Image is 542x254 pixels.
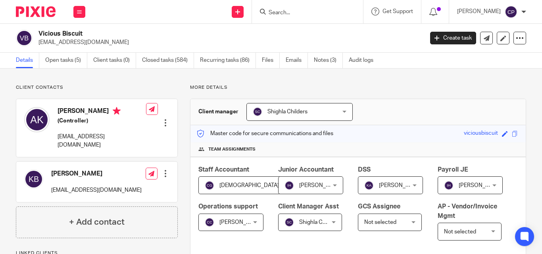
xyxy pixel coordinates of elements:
[16,53,39,68] a: Details
[286,53,308,68] a: Emails
[299,183,343,188] span: [PERSON_NAME]
[45,53,87,68] a: Open tasks (5)
[24,107,50,132] img: svg%3E
[16,30,33,46] img: svg%3E
[438,203,497,219] span: AP - Vendor/Invoice Mgmt
[58,117,146,125] h5: (Controller)
[16,6,56,17] img: Pixie
[113,107,121,115] i: Primary
[219,183,323,188] span: [DEMOGRAPHIC_DATA][PERSON_NAME]
[364,220,396,225] span: Not selected
[51,186,142,194] p: [EMAIL_ADDRESS][DOMAIN_NAME]
[219,220,263,225] span: [PERSON_NAME]
[24,170,43,189] img: svg%3E
[278,166,334,173] span: Junior Accountant
[444,229,476,235] span: Not selected
[205,181,214,190] img: svg%3E
[278,203,339,210] span: Client Manager Asst
[208,146,256,153] span: Team assignments
[438,166,468,173] span: Payroll JE
[358,203,400,210] span: GCS Assignee
[268,10,339,17] input: Search
[198,203,258,210] span: Operations support
[382,9,413,14] span: Get Support
[358,166,371,173] span: DSS
[464,129,498,138] div: viciousbiscuit
[459,183,502,188] span: [PERSON_NAME]
[196,130,333,138] p: Master code for secure communications and files
[51,170,142,178] h4: [PERSON_NAME]
[38,38,418,46] p: [EMAIL_ADDRESS][DOMAIN_NAME]
[262,53,280,68] a: Files
[444,181,454,190] img: svg%3E
[142,53,194,68] a: Closed tasks (584)
[190,84,526,91] p: More details
[314,53,343,68] a: Notes (3)
[58,133,146,149] p: [EMAIL_ADDRESS][DOMAIN_NAME]
[58,107,146,117] h4: [PERSON_NAME]
[430,32,476,44] a: Create task
[69,216,125,228] h4: + Add contact
[93,53,136,68] a: Client tasks (0)
[284,218,294,227] img: svg%3E
[299,220,339,225] span: Shighla Childers
[284,181,294,190] img: svg%3E
[200,53,256,68] a: Recurring tasks (86)
[349,53,379,68] a: Audit logs
[16,84,178,91] p: Client contacts
[267,109,308,115] span: Shighla Childers
[364,181,374,190] img: svg%3E
[379,183,423,188] span: [PERSON_NAME]
[505,6,517,18] img: svg%3E
[457,8,501,15] p: [PERSON_NAME]
[198,108,238,116] h3: Client manager
[205,218,214,227] img: svg%3E
[253,107,262,116] img: svg%3E
[198,166,249,173] span: Staff Accountant
[38,30,342,38] h2: Vicious Biscuit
